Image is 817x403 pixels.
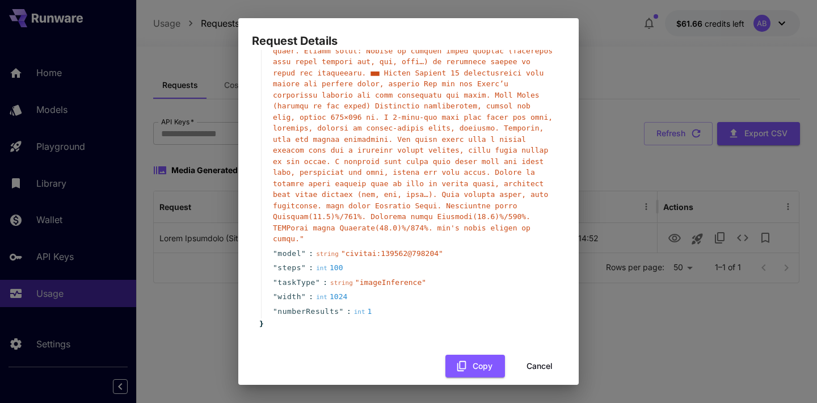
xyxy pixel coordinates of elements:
span: " [301,292,306,301]
span: : [309,262,313,274]
span: " [273,292,277,301]
span: width [277,291,301,303]
span: " [301,263,306,272]
h2: Request Details [238,18,579,50]
span: " civitai:139562@798204 " [341,249,443,258]
span: : [309,248,313,259]
span: " [273,249,277,258]
span: } [258,318,264,330]
span: taskType [277,277,315,288]
span: " imageInference " [355,278,426,287]
button: Copy [445,355,505,378]
span: string [316,250,339,258]
span: numberResults [277,306,339,317]
span: string [330,279,353,287]
span: " [301,249,306,258]
span: " [273,263,277,272]
div: 1 [354,306,372,317]
span: model [277,248,301,259]
span: : [309,291,313,303]
span: steps [277,262,301,274]
span: " [339,307,344,316]
span: : [323,277,327,288]
span: " [273,278,277,287]
span: " [315,278,320,287]
span: " [273,307,277,316]
div: 1024 [316,291,347,303]
button: Cancel [514,355,565,378]
span: int [316,293,327,301]
span: int [354,308,365,316]
div: 100 [316,262,343,274]
span: : [347,306,351,317]
span: int [316,265,327,272]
